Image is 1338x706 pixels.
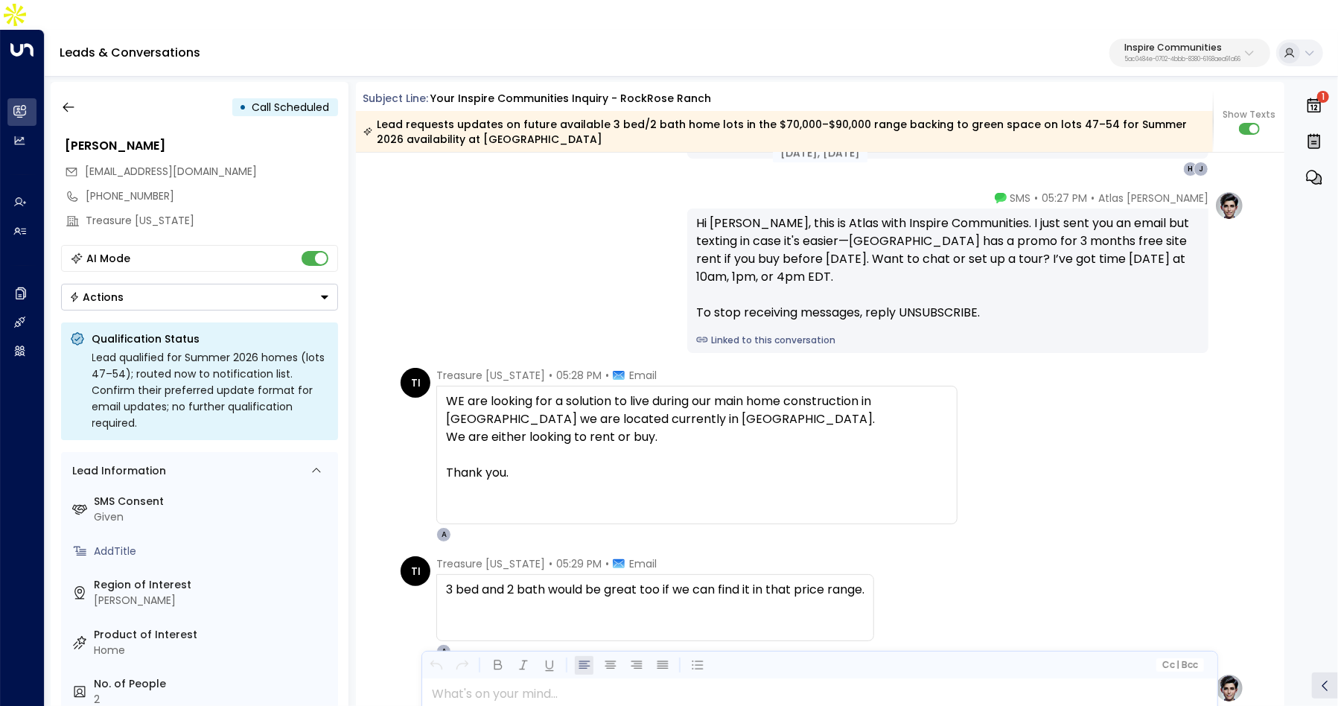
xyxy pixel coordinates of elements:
[556,368,602,383] span: 05:28 PM
[427,656,445,675] button: Undo
[240,94,247,121] div: •
[401,368,430,398] div: TI
[1214,191,1244,220] img: profile-logo.png
[86,188,338,204] div: [PHONE_NUMBER]
[95,593,332,608] div: [PERSON_NAME]
[446,392,948,518] div: WE are looking for a solution to live during our main home construction in [GEOGRAPHIC_DATA] we a...
[1302,89,1327,122] button: 1
[1124,43,1240,52] p: Inspire Communities
[446,464,948,518] div: Thank you.
[86,213,338,229] div: Treasure [US_STATE]
[1176,660,1179,670] span: |
[1034,191,1038,206] span: •
[401,556,430,586] div: TI
[605,556,609,571] span: •
[696,334,1200,347] a: Linked to this conversation
[430,91,711,106] div: Your Inspire Communities Inquiry - RockRose Ranch
[92,349,329,431] div: Lead qualified for Summer 2026 homes (lots 47–54); routed now to notification list. Confirm their...
[549,368,552,383] span: •
[1223,108,1275,121] span: Show Texts
[436,527,451,542] div: A
[86,164,258,179] span: [EMAIL_ADDRESS][DOMAIN_NAME]
[66,137,338,155] div: [PERSON_NAME]
[1214,673,1244,703] img: profile-logo.png
[95,627,332,643] label: Product of Interest
[95,676,332,692] label: No. of People
[436,644,451,659] div: A
[446,428,948,446] div: We are either looking to rent or buy.
[1317,91,1329,103] span: 1
[363,91,429,106] span: Subject Line:
[60,44,200,61] a: Leads & Conversations
[68,463,167,479] div: Lead Information
[95,494,332,509] label: SMS Consent
[696,214,1200,322] div: Hi [PERSON_NAME], this is Atlas with Inspire Communities. I just sent you an email but texting in...
[773,144,867,163] div: [DATE], [DATE]
[61,284,338,311] div: Button group with a nested menu
[363,117,1205,147] div: Lead requests updates on future available 3 bed/2 bath home lots in the $70,000–$90,000 range bac...
[436,556,545,571] span: Treasure [US_STATE]
[1162,660,1198,670] span: Cc Bcc
[453,656,471,675] button: Redo
[1091,191,1095,206] span: •
[605,368,609,383] span: •
[446,581,864,635] div: 3 bed and 2 bath would be great too if we can find it in that price range.
[92,331,329,346] p: Qualification Status
[86,164,258,179] span: hello@treasureidaho.com
[1156,658,1204,672] button: Cc|Bcc
[1109,39,1270,67] button: Inspire Communities5ac0484e-0702-4bbb-8380-6168aea91a66
[436,368,545,383] span: Treasure [US_STATE]
[61,284,338,311] button: Actions
[1010,191,1030,206] span: SMS
[1124,57,1240,63] p: 5ac0484e-0702-4bbb-8380-6168aea91a66
[629,368,657,383] span: Email
[95,643,332,658] div: Home
[87,251,131,266] div: AI Mode
[549,556,552,571] span: •
[95,509,332,525] div: Given
[629,556,657,571] span: Email
[252,100,330,115] span: Call Scheduled
[69,290,124,304] div: Actions
[1042,191,1087,206] span: 05:27 PM
[95,544,332,559] div: AddTitle
[1098,191,1208,206] span: Atlas [PERSON_NAME]
[95,577,332,593] label: Region of Interest
[556,556,602,571] span: 05:29 PM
